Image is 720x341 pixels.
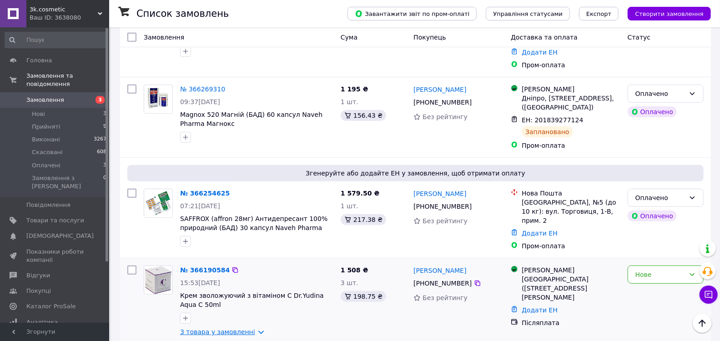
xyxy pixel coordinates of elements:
[423,217,468,225] span: Без рейтингу
[413,34,446,41] span: Покупець
[493,10,563,17] span: Управління статусами
[180,85,225,93] a: № 366269310
[522,141,620,150] div: Пром-оплата
[341,214,386,225] div: 217.38 ₴
[341,85,368,93] span: 1 195 ₴
[26,72,109,88] span: Замовлення та повідомлення
[26,96,64,104] span: Замовлення
[522,230,558,237] a: Додати ЕН
[628,34,651,41] span: Статус
[32,135,60,144] span: Виконані
[26,216,84,225] span: Товари та послуги
[180,328,255,336] a: 3 товара у замовленні
[144,266,173,295] a: Фото товару
[26,287,51,295] span: Покупці
[412,277,473,290] div: [PHONE_NUMBER]
[579,7,619,20] button: Експорт
[145,85,171,113] img: Фото товару
[131,169,700,178] span: Згенеруйте або додайте ЕН у замовлення, щоб отримати оплату
[413,85,466,94] a: [PERSON_NAME]
[144,189,173,218] a: Фото товару
[522,126,573,137] div: Заплановано
[522,189,620,198] div: Нова Пошта
[511,34,578,41] span: Доставка та оплата
[522,275,620,302] div: [GEOGRAPHIC_DATA] ([STREET_ADDRESS][PERSON_NAME]
[96,96,105,104] span: 3
[180,266,230,274] a: № 366190584
[94,135,106,144] span: 3267
[32,161,60,170] span: Оплачені
[32,123,60,131] span: Прийняті
[412,96,473,109] div: [PHONE_NUMBER]
[423,113,468,120] span: Без рейтингу
[136,8,229,19] h1: Список замовлень
[586,10,612,17] span: Експорт
[341,291,386,302] div: 198.75 ₴
[26,248,84,264] span: Показники роботи компанії
[32,110,45,118] span: Нові
[635,270,685,280] div: Нове
[144,85,173,114] a: Фото товару
[628,211,677,221] div: Оплачено
[341,190,380,197] span: 1 579.50 ₴
[423,294,468,301] span: Без рейтингу
[413,266,466,275] a: [PERSON_NAME]
[635,89,685,99] div: Оплачено
[103,110,106,118] span: 3
[26,201,70,209] span: Повідомлення
[628,7,711,20] button: Створити замовлення
[341,279,358,286] span: 3 шт.
[26,318,58,326] span: Аналітика
[180,292,324,308] a: Крем зволожуючий з вітаміном C Dr.Yudina Aqua C 50ml
[103,123,106,131] span: 9
[26,302,76,311] span: Каталог ProSale
[628,106,677,117] div: Оплачено
[486,7,570,20] button: Управління статусами
[144,34,184,41] span: Замовлення
[32,174,103,191] span: Замовлення з [PERSON_NAME]
[5,32,107,48] input: Пошук
[180,98,220,105] span: 09:37[DATE]
[26,271,50,280] span: Відгуки
[26,56,52,65] span: Головна
[30,5,98,14] span: 3k.cosmetic
[522,60,620,70] div: Пром-оплата
[341,98,358,105] span: 1 шт.
[26,232,94,240] span: [DEMOGRAPHIC_DATA]
[693,314,712,333] button: Наверх
[522,94,620,112] div: Дніпро, [STREET_ADDRESS], ([GEOGRAPHIC_DATA])
[522,318,620,327] div: Післяплата
[522,266,620,275] div: [PERSON_NAME]
[341,266,368,274] span: 1 508 ₴
[144,189,172,217] img: Фото товару
[341,202,358,210] span: 1 шт.
[30,14,109,22] div: Ваш ID: 3638080
[522,306,558,314] a: Додати ЕН
[103,161,106,170] span: 3
[180,111,322,127] a: Magnox 520 Магній (БАД) 60 капсул Naveh Pharma Магнокс
[347,7,477,20] button: Завантажити звіт по пром-оплаті
[412,200,473,213] div: [PHONE_NUMBER]
[32,148,63,156] span: Скасовані
[522,85,620,94] div: [PERSON_NAME]
[341,110,386,121] div: 156.43 ₴
[341,34,357,41] span: Cума
[700,286,718,304] button: Чат з покупцем
[635,10,704,17] span: Створити замовлення
[180,202,220,210] span: 07:21[DATE]
[97,148,106,156] span: 608
[413,189,466,198] a: [PERSON_NAME]
[180,279,220,286] span: 15:53[DATE]
[180,215,327,241] a: SAFFROX (affron 28мг) Антидепресант 100% природний (БАД) 30 капсул Naveh Pharma Сафрокс
[145,266,172,294] img: Фото товару
[522,116,583,124] span: ЕН: 201839277124
[522,49,558,56] a: Додати ЕН
[619,10,711,17] a: Створити замовлення
[522,241,620,251] div: Пром-оплата
[635,193,685,203] div: Оплачено
[522,198,620,225] div: [GEOGRAPHIC_DATA], №5 (до 10 кг): вул. Торговиця, 1-В, прим. 2
[103,174,106,191] span: 0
